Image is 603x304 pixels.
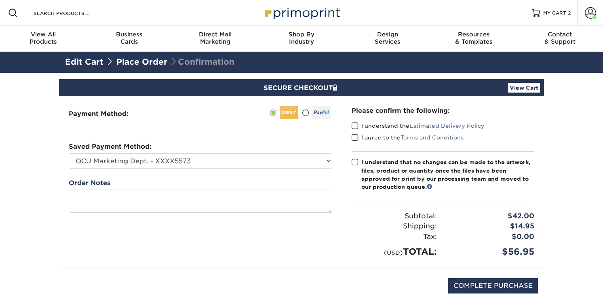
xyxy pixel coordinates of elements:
div: Services [345,31,431,45]
a: Place Order [116,57,167,67]
a: Resources& Templates [431,26,517,52]
span: Confirmation [170,57,234,67]
small: (USD) [384,249,403,256]
h3: Payment Method: [69,110,148,118]
div: $14.95 [443,221,540,232]
a: Contact& Support [517,26,603,52]
div: & Templates [431,31,517,45]
input: SEARCH PRODUCTS..... [33,8,112,18]
a: View Cart [508,83,540,93]
a: Terms and Conditions [401,134,464,141]
span: MY CART [543,10,566,17]
span: Resources [431,31,517,38]
span: Design [345,31,431,38]
div: Industry [258,31,344,45]
div: I understand that no changes can be made to the artwork, files, product or quantity once the file... [361,158,534,191]
a: Edit Cart [65,57,103,67]
label: I agree to the [352,133,464,141]
span: SECURE CHECKOUT [264,84,339,92]
span: 2 [568,10,571,16]
div: Please confirm the following: [352,106,534,115]
a: Estimated Delivery Policy [409,122,485,129]
div: TOTAL: [346,245,443,258]
div: $42.00 [443,211,540,222]
div: & Support [517,31,603,45]
img: Primoprint [261,4,342,21]
label: Order Notes [69,178,110,188]
div: Tax: [346,232,443,242]
div: Subtotal: [346,211,443,222]
div: $0.00 [443,232,540,242]
div: Shipping: [346,221,443,232]
a: Direct MailMarketing [172,26,258,52]
label: Saved Payment Method: [69,142,152,152]
div: Cards [86,31,172,45]
a: BusinessCards [86,26,172,52]
div: $56.95 [443,245,540,258]
input: COMPLETE PURCHASE [448,278,538,293]
span: Contact [517,31,603,38]
a: DesignServices [345,26,431,52]
div: Marketing [172,31,258,45]
span: Direct Mail [172,31,258,38]
span: Business [86,31,172,38]
label: I understand the [352,122,485,130]
span: Shop By [258,31,344,38]
a: Shop ByIndustry [258,26,344,52]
